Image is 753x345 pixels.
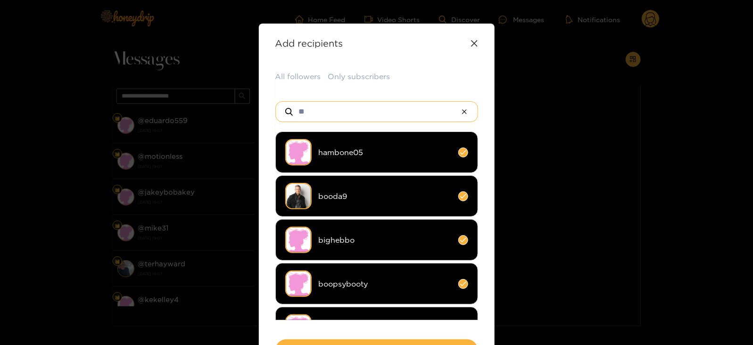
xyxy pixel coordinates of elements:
span: hambone05 [319,147,451,158]
img: no-avatar.png [285,314,312,341]
button: Only subscribers [328,71,390,82]
img: xocgr-male-model-photography-fort-lauderdale-0016.jpg [285,183,312,209]
span: boopsybooty [319,279,451,289]
strong: Add recipients [275,38,343,49]
img: no-avatar.png [285,139,312,165]
img: no-avatar.png [285,227,312,253]
img: no-avatar.png [285,271,312,297]
button: All followers [275,71,321,82]
span: booda9 [319,191,451,202]
span: bighebbo [319,235,451,246]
